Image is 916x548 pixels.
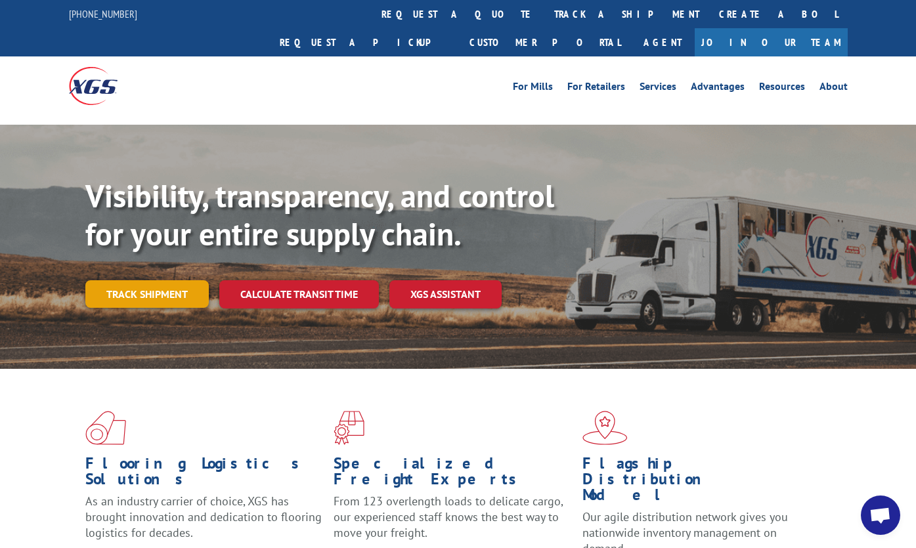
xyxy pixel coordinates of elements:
[219,280,379,308] a: Calculate transit time
[85,411,126,445] img: xgs-icon-total-supply-chain-intelligence-red
[389,280,502,308] a: XGS ASSISTANT
[85,175,554,254] b: Visibility, transparency, and control for your entire supply chain.
[691,81,745,96] a: Advantages
[861,495,900,535] a: Open chat
[85,280,209,308] a: Track shipment
[85,494,322,540] span: As an industry carrier of choice, XGS has brought innovation and dedication to flooring logistics...
[630,28,695,56] a: Agent
[69,7,137,20] a: [PHONE_NUMBER]
[582,411,628,445] img: xgs-icon-flagship-distribution-model-red
[819,81,848,96] a: About
[270,28,460,56] a: Request a pickup
[759,81,805,96] a: Resources
[85,455,324,494] h1: Flooring Logistics Solutions
[567,81,625,96] a: For Retailers
[582,455,821,509] h1: Flagship Distribution Model
[695,28,848,56] a: Join Our Team
[334,455,572,494] h1: Specialized Freight Experts
[334,411,364,445] img: xgs-icon-focused-on-flooring-red
[460,28,630,56] a: Customer Portal
[513,81,553,96] a: For Mills
[640,81,676,96] a: Services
